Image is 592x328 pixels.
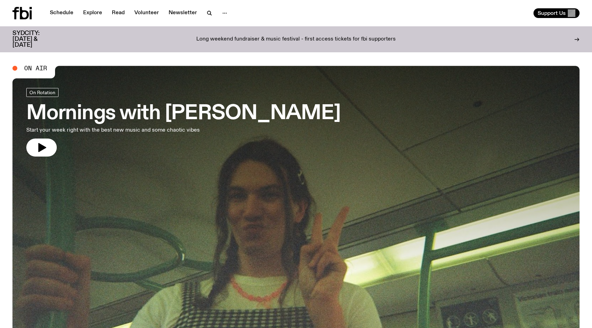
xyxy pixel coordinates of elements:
a: Read [108,8,129,18]
a: Mornings with [PERSON_NAME]Start your week right with the best new music and some chaotic vibes [26,88,341,157]
a: On Rotation [26,88,59,97]
button: Support Us [533,8,580,18]
p: Long weekend fundraiser & music festival - first access tickets for fbi supporters [196,36,396,43]
span: Support Us [538,10,566,16]
a: Newsletter [164,8,201,18]
a: Schedule [46,8,78,18]
a: Explore [79,8,106,18]
h3: SYDCITY: [DATE] & [DATE] [12,30,57,48]
h3: Mornings with [PERSON_NAME] [26,104,341,123]
span: On Rotation [29,90,55,95]
p: Start your week right with the best new music and some chaotic vibes [26,126,204,134]
span: On Air [24,65,47,71]
a: Volunteer [130,8,163,18]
